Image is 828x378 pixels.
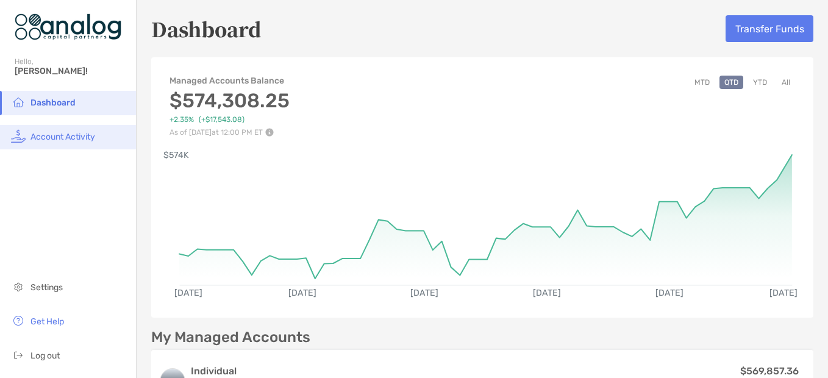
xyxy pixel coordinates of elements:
[151,330,310,345] p: My Managed Accounts
[151,15,262,43] h5: Dashboard
[170,115,194,124] span: +2.35%
[719,76,743,89] button: QTD
[11,279,26,294] img: settings icon
[777,76,795,89] button: All
[30,132,95,142] span: Account Activity
[30,282,63,293] span: Settings
[15,5,121,49] img: Zoe Logo
[534,288,562,298] text: [DATE]
[288,288,316,298] text: [DATE]
[174,288,202,298] text: [DATE]
[11,313,26,328] img: get-help icon
[11,129,26,143] img: activity icon
[30,316,64,327] span: Get Help
[170,128,290,137] p: As of [DATE] at 12:00 PM ET
[15,66,129,76] span: [PERSON_NAME]!
[411,288,439,298] text: [DATE]
[170,76,290,86] h4: Managed Accounts Balance
[748,76,772,89] button: YTD
[726,15,813,42] button: Transfer Funds
[30,98,76,108] span: Dashboard
[11,348,26,362] img: logout icon
[690,76,715,89] button: MTD
[199,115,244,124] span: ( +$17,543.08 )
[11,94,26,109] img: household icon
[769,288,798,298] text: [DATE]
[30,351,60,361] span: Log out
[655,288,683,298] text: [DATE]
[170,89,290,112] h3: $574,308.25
[265,128,274,137] img: Performance Info
[163,150,189,160] text: $574K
